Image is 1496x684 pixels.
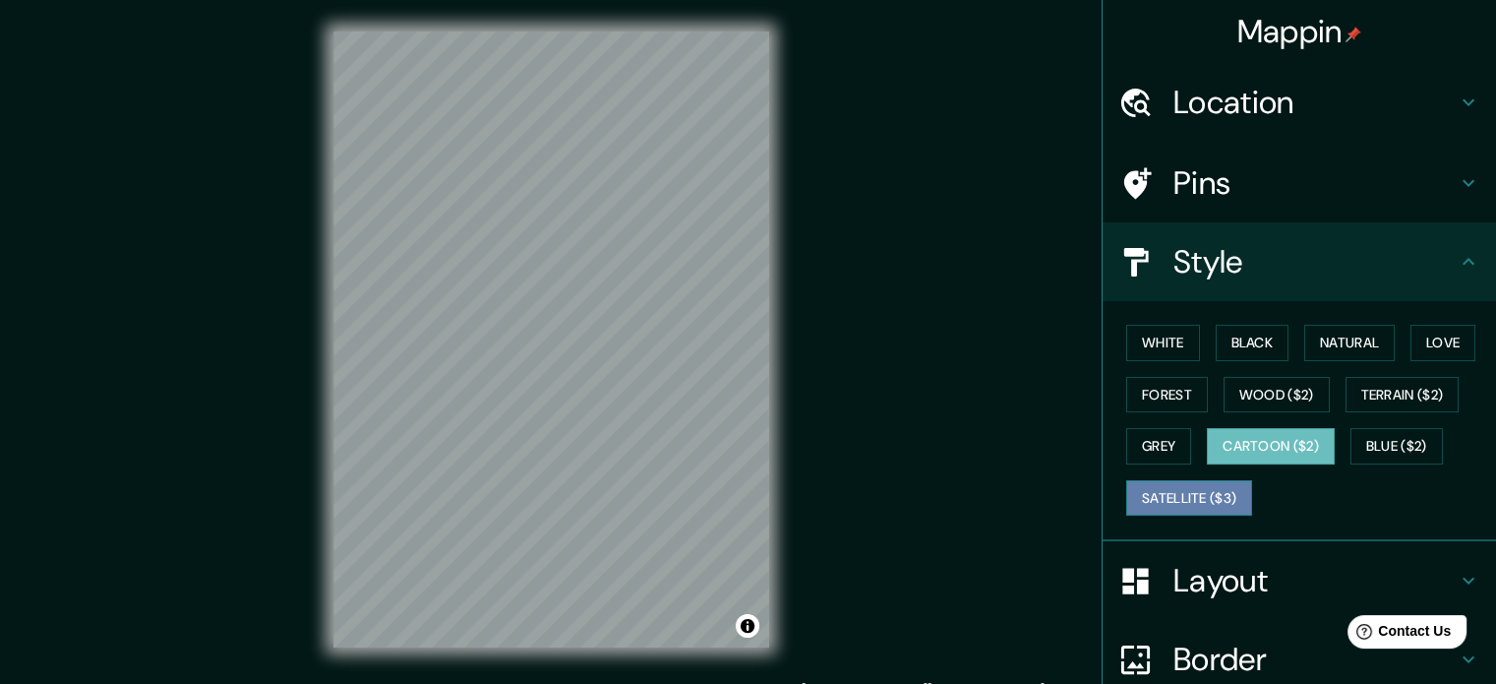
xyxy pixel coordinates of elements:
[1103,63,1496,142] div: Location
[736,614,759,638] button: Toggle attribution
[1173,83,1457,122] h4: Location
[1103,144,1496,222] div: Pins
[1126,325,1200,361] button: White
[1126,377,1208,413] button: Forest
[1173,561,1457,600] h4: Layout
[1304,325,1395,361] button: Natural
[1173,640,1457,679] h4: Border
[1346,27,1361,42] img: pin-icon.png
[1207,428,1335,465] button: Cartoon ($2)
[1216,325,1289,361] button: Black
[1346,377,1460,413] button: Terrain ($2)
[1321,607,1474,662] iframe: Help widget launcher
[333,31,769,648] canvas: Map
[1237,12,1362,51] h4: Mappin
[1224,377,1330,413] button: Wood ($2)
[1173,163,1457,203] h4: Pins
[1126,428,1191,465] button: Grey
[1103,222,1496,301] div: Style
[1103,541,1496,620] div: Layout
[1410,325,1475,361] button: Love
[1126,480,1252,517] button: Satellite ($3)
[1173,242,1457,281] h4: Style
[1350,428,1443,465] button: Blue ($2)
